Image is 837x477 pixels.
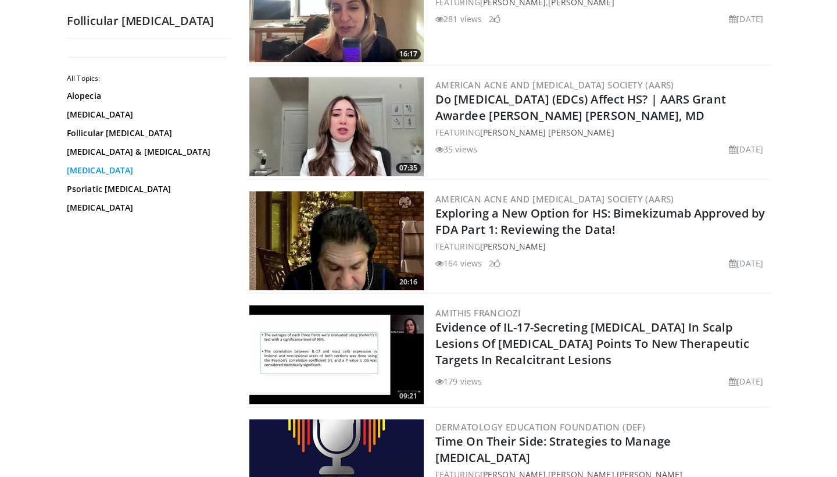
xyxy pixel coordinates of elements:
li: [DATE] [729,375,763,387]
a: Exploring a New Option for HS: Bimekizumab Approved by FDA Part 1: Reviewing the Data! [435,205,765,237]
a: American Acne and [MEDICAL_DATA] Society (AARS) [435,193,674,205]
a: Time On Their Side: Strategies to Manage [MEDICAL_DATA] [435,433,671,465]
li: 35 views [435,143,477,155]
img: 57ce3637-7758-4e02-af4d-11ce95eadf53.300x170_q85_crop-smart_upscale.jpg [249,305,424,404]
li: [DATE] [729,13,763,25]
a: Psoriatic [MEDICAL_DATA] [67,183,224,195]
a: [PERSON_NAME] [480,241,546,252]
li: 281 views [435,13,482,25]
h2: Follicular [MEDICAL_DATA] [67,13,230,29]
span: 09:21 [396,391,421,401]
a: [MEDICAL_DATA] [67,109,224,120]
a: Dermatology Education Foundation (DEF) [435,421,645,433]
li: [DATE] [729,257,763,269]
a: 07:35 [249,77,424,176]
span: 07:35 [396,163,421,173]
li: [DATE] [729,143,763,155]
a: Evidence of IL-17-Secreting [MEDICAL_DATA] In Scalp Lesions Of [MEDICAL_DATA] Points To New Thera... [435,319,749,368]
a: Alopecia [67,90,224,102]
a: Follicular [MEDICAL_DATA] [67,127,224,139]
a: [MEDICAL_DATA] & [MEDICAL_DATA] [67,146,224,158]
li: 2 [489,13,500,25]
a: [MEDICAL_DATA] [67,165,224,176]
a: Do [MEDICAL_DATA] (EDCs) Affect HS? | AARS Grant Awardee [PERSON_NAME] [PERSON_NAME], MD [435,91,726,123]
a: Amithis Franciozi [435,307,521,319]
a: 09:21 [249,305,424,404]
img: 2dce658e-1851-4eee-aa9d-bda669610864.300x170_q85_crop-smart_upscale.jpg [249,77,424,176]
span: 16:17 [396,49,421,59]
a: 20:16 [249,191,424,290]
img: e1dfbbff-e3c9-471c-8c17-9c51381c1f2b.300x170_q85_crop-smart_upscale.jpg [249,191,424,290]
span: 20:16 [396,277,421,287]
li: 2 [489,257,500,269]
li: 164 views [435,257,482,269]
a: [PERSON_NAME] [PERSON_NAME] [480,127,614,138]
li: 179 views [435,375,482,387]
div: FEATURING [435,126,768,138]
div: FEATURING [435,240,768,252]
a: American Acne and [MEDICAL_DATA] Society (AARS) [435,79,674,91]
h2: All Topics: [67,74,227,83]
a: [MEDICAL_DATA] [67,202,224,213]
